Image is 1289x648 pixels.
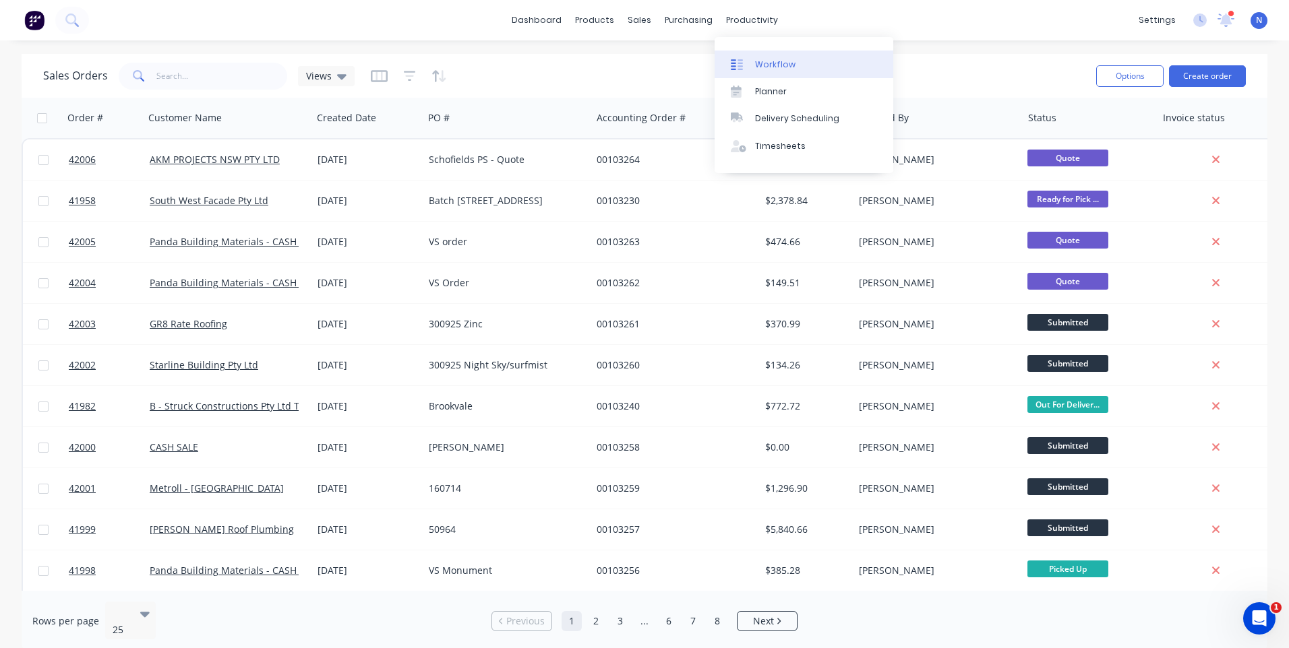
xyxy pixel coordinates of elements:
div: Delivery Scheduling [755,112,839,125]
div: [PERSON_NAME] [859,564,1009,577]
div: $5,840.66 [765,523,844,536]
span: Quote [1027,273,1108,290]
div: Timesheets [755,140,806,152]
div: 00103240 [597,399,746,413]
span: Submitted [1027,314,1108,331]
a: Delivery Scheduling [715,105,893,132]
span: Out For Deliver... [1027,396,1108,413]
div: [PERSON_NAME] [859,358,1009,372]
div: purchasing [658,10,719,30]
div: 00103263 [597,235,746,249]
span: N [1256,14,1262,26]
div: 25 [113,623,129,637]
span: 41982 [69,399,96,413]
a: 42006 [69,139,150,180]
span: Previous [506,614,545,628]
span: 42002 [69,358,96,372]
div: [PERSON_NAME] [859,194,1009,207]
div: 160714 [429,482,578,495]
div: [PERSON_NAME] [859,235,1009,249]
a: Timesheets [715,133,893,160]
a: Page 2 [586,611,606,631]
div: 00103261 [597,317,746,331]
input: Search... [156,63,288,90]
a: 42000 [69,427,150,467]
div: 00103260 [597,358,746,372]
a: Starline Building Pty Ltd [150,358,258,371]
div: Workflow [755,59,796,71]
a: Page 3 [610,611,630,631]
iframe: Intercom live chat [1243,602,1276,635]
a: 42003 [69,304,150,344]
a: B - Struck Constructions Pty Ltd T/A BRC [150,399,330,412]
span: 42001 [69,482,96,495]
a: 42001 [69,468,150,509]
div: [PERSON_NAME] [859,276,1009,290]
span: Submitted [1027,437,1108,454]
span: 41998 [69,564,96,577]
div: 300925 Zinc [429,317,578,331]
div: 50964 [429,523,578,536]
span: Quote [1027,232,1108,249]
a: 41999 [69,509,150,550]
a: 42005 [69,222,150,262]
a: AKM PROJECTS NSW PTY LTD [150,153,280,166]
a: Planner [715,78,893,105]
div: [DATE] [318,482,418,495]
div: [PERSON_NAME] [429,441,578,454]
a: dashboard [505,10,568,30]
span: 1 [1271,602,1282,613]
span: Rows per page [32,614,99,628]
img: Factory [24,10,44,30]
div: [DATE] [318,153,418,166]
a: 41982 [69,386,150,426]
div: $370.99 [765,317,844,331]
div: VS order [429,235,578,249]
div: Brookvale [429,399,578,413]
div: 00103264 [597,153,746,166]
span: 42003 [69,317,96,331]
a: Panda Building Materials - CASH SALE [150,564,321,577]
div: [DATE] [318,194,418,207]
div: 00103230 [597,194,746,207]
a: 42004 [69,263,150,303]
div: products [568,10,621,30]
div: [DATE] [318,441,418,454]
div: Status [1028,111,1056,125]
span: 41958 [69,194,96,207]
div: [PERSON_NAME] [859,399,1009,413]
a: Workflow [715,51,893,77]
div: Accounting Order # [597,111,686,125]
div: Schofields PS - Quote [429,153,578,166]
span: 41999 [69,523,96,536]
a: Jump forward [634,611,655,631]
div: PO # [428,111,450,125]
ul: Pagination [486,611,803,631]
div: [DATE] [318,523,418,536]
a: 42002 [69,345,150,385]
div: [DATE] [318,564,418,577]
div: $0.00 [765,441,844,454]
div: [DATE] [318,276,418,290]
a: GR8 Rate Roofing [150,317,227,330]
a: Page 8 [707,611,727,631]
a: Page 7 [683,611,703,631]
div: [DATE] [318,317,418,331]
span: 42004 [69,276,96,290]
span: 42000 [69,441,96,454]
div: [DATE] [318,235,418,249]
div: [DATE] [318,358,418,372]
a: 41958 [69,181,150,221]
div: $474.66 [765,235,844,249]
span: Submitted [1027,519,1108,536]
h1: Sales Orders [43,69,108,82]
span: Picked Up [1027,560,1108,577]
div: [PERSON_NAME] [859,153,1009,166]
div: 00103257 [597,523,746,536]
a: Panda Building Materials - CASH SALE [150,276,321,289]
div: [PERSON_NAME] [859,482,1009,495]
div: [PERSON_NAME] [859,441,1009,454]
div: $149.51 [765,276,844,290]
div: 300925 Night Sky/surfmist [429,358,578,372]
button: Options [1096,65,1164,87]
